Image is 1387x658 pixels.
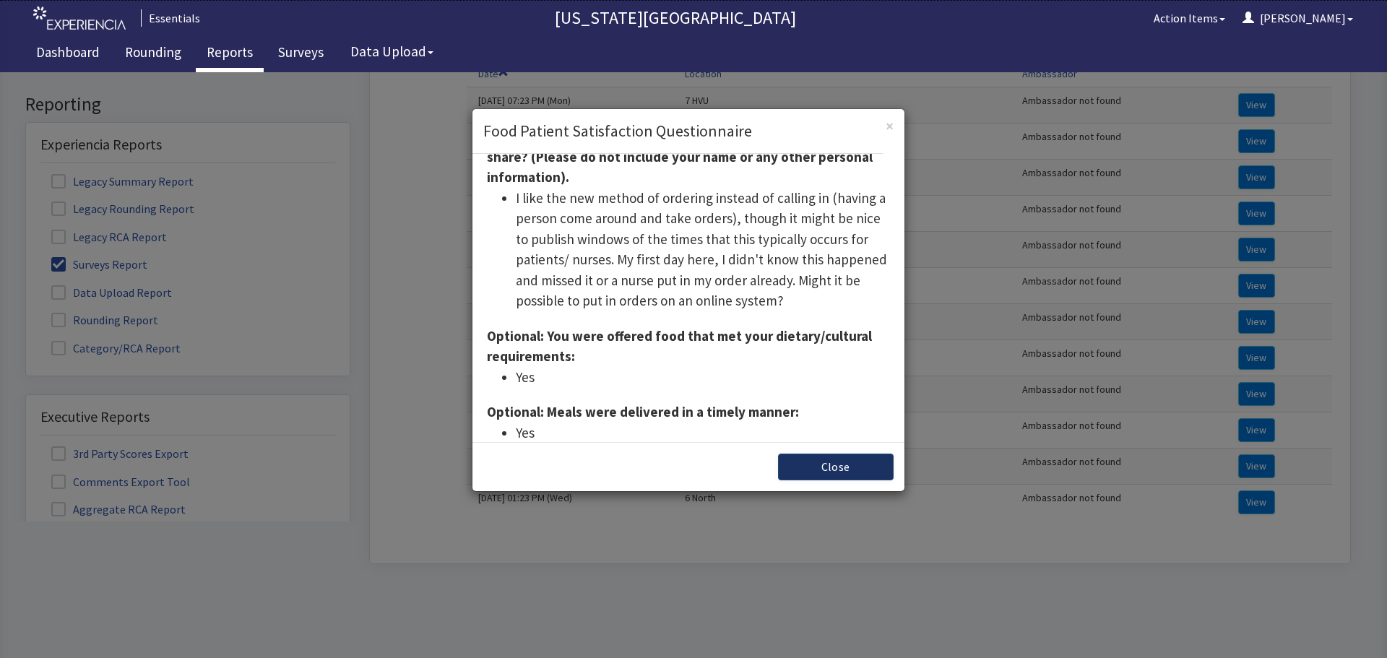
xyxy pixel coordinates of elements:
a: Rounding [114,36,192,72]
button: Data Upload [342,38,442,65]
li: I like the new method of ordering instead of calling in (having a person come around and take ord... [516,116,890,239]
span: × [886,44,894,64]
button: Action Items [1145,4,1234,33]
strong: Optional: Meals were delivered in a timely manner: [487,331,799,348]
strong: Do you have any other feedback or comments you would like to share? (Please do not include your n... [487,55,878,113]
strong: Optional: You were offered food that met your dietary/cultural requirements: [487,255,872,293]
button: [PERSON_NAME] [1234,4,1362,33]
a: Dashboard [25,36,111,72]
div: Essentials [141,9,200,27]
p: [US_STATE][GEOGRAPHIC_DATA] [206,7,1145,30]
button: Close [778,381,894,408]
button: Close [886,46,894,61]
a: Surveys [267,36,334,72]
li: Yes [516,295,890,316]
li: Yes [516,350,890,371]
h3: Food Patient Satisfaction Questionnaire [483,48,886,70]
img: experiencia_logo.png [33,7,126,30]
a: Reports [196,36,264,72]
